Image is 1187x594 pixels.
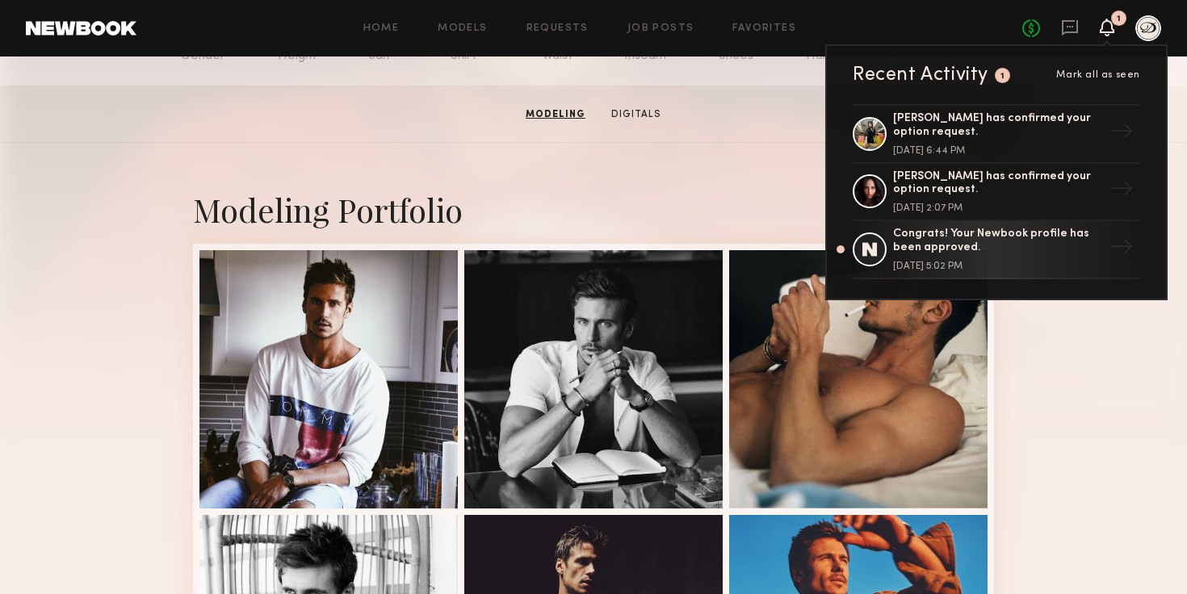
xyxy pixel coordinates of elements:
div: Modeling Portfolio [193,188,994,231]
a: Job Posts [627,23,694,34]
div: Congrats! Your Newbook profile has been approved. [893,228,1103,255]
a: Congrats! Your Newbook profile has been approved.[DATE] 5:02 PM→ [853,221,1140,279]
a: Models [438,23,487,34]
a: Digitals [605,107,668,122]
div: Recent Activity [853,65,988,85]
a: Requests [526,23,589,34]
div: → [1103,228,1140,270]
div: [DATE] 6:44 PM [893,146,1103,156]
a: Home [363,23,400,34]
div: 1 [1117,15,1121,23]
a: [PERSON_NAME] has confirmed your option request.[DATE] 2:07 PM→ [853,164,1140,222]
div: 1 [1000,72,1005,81]
a: Modeling [519,107,592,122]
span: Mark all as seen [1056,70,1140,80]
div: [DATE] 5:02 PM [893,261,1103,271]
div: [DATE] 2:07 PM [893,203,1103,213]
div: → [1103,170,1140,212]
a: Favorites [732,23,796,34]
div: [PERSON_NAME] has confirmed your option request. [893,170,1103,198]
